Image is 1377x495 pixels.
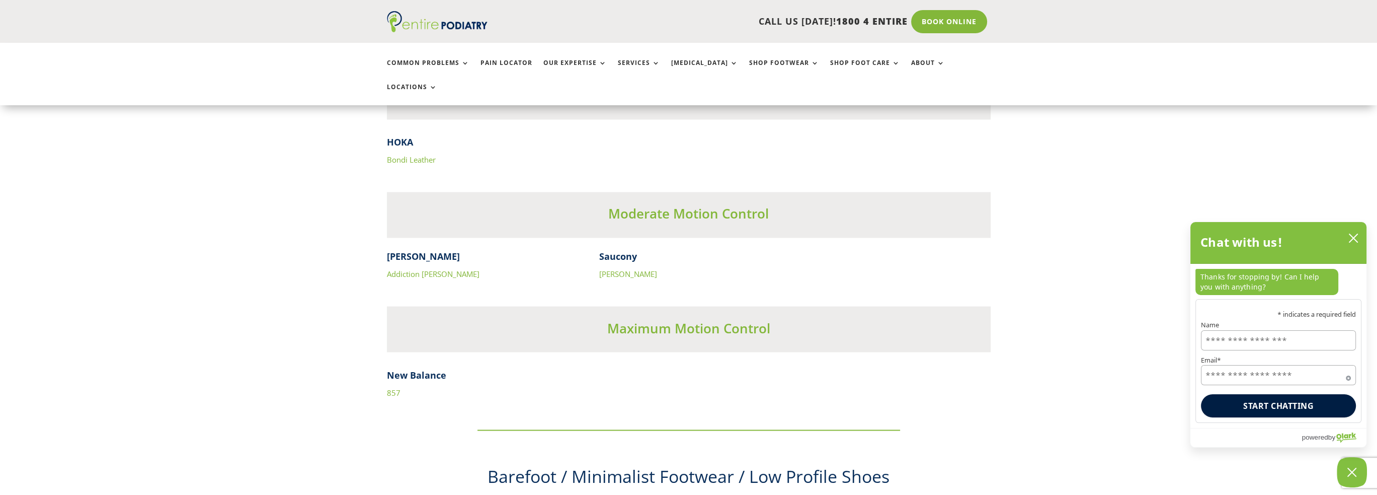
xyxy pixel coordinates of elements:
a: Common Problems [387,59,469,81]
img: logo (1) [387,11,488,32]
a: Bondi Leather [387,155,436,165]
a: Shop Footwear [749,59,819,81]
h4: [PERSON_NAME] [387,250,566,268]
a: Book Online [911,10,987,33]
a: Locations [387,84,437,105]
input: Name [1201,330,1356,350]
a: Shop Foot Care [830,59,900,81]
a: Powered by Olark [1302,429,1366,447]
p: * indicates a required field [1201,311,1356,318]
h4: HOKA [387,136,991,154]
button: Start chatting [1201,394,1356,417]
div: olark chatbox [1190,222,1367,448]
a: Pain Locator [480,59,532,81]
a: Services [618,59,660,81]
a: About [911,59,945,81]
h3: Moderate Motion Control [387,204,991,228]
input: Email [1201,365,1356,385]
label: Email* [1201,357,1356,364]
button: close chatbox [1345,231,1361,246]
a: [PERSON_NAME] [599,269,657,279]
p: Thanks for stopping by! Can I help you with anything? [1195,269,1338,295]
span: powered [1302,431,1328,444]
a: 857 [387,387,400,397]
span: by [1328,431,1335,444]
h3: Maximum Motion Control [387,319,991,342]
a: Entire Podiatry [387,24,488,34]
a: Addiction [PERSON_NAME] [387,269,479,279]
a: Our Expertise [543,59,607,81]
a: [MEDICAL_DATA] [671,59,738,81]
h2: ​Barefoot / Minimalist Footwear / Low Profile Shoes [387,464,991,493]
label: Name [1201,322,1356,328]
span: 1800 4 ENTIRE [836,15,908,27]
div: chat [1190,264,1366,299]
p: CALL US [DATE]! [526,15,908,28]
h4: Saucony [599,250,778,268]
h2: Chat with us! [1200,232,1282,252]
span: Required field [1346,374,1351,379]
h4: New Balance [387,369,991,386]
button: Close Chatbox [1337,457,1367,487]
